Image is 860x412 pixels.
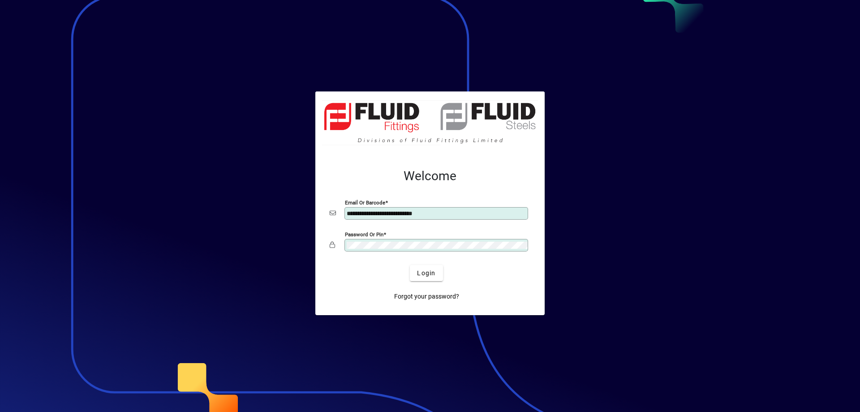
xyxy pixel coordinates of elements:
button: Login [410,265,443,281]
span: Login [417,269,435,278]
h2: Welcome [330,169,530,184]
a: Forgot your password? [391,288,463,304]
span: Forgot your password? [394,292,459,301]
mat-label: Password or Pin [345,231,383,238]
mat-label: Email or Barcode [345,199,385,206]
